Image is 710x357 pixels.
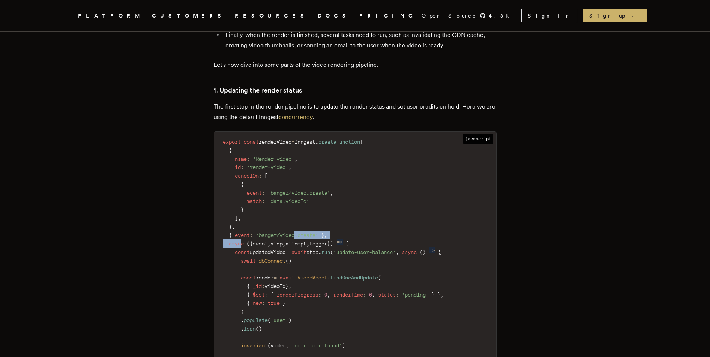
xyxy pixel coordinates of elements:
[268,190,330,196] span: 'banger/video.create'
[441,292,444,298] span: ,
[78,11,143,21] button: PLATFORM
[265,283,285,289] span: videoId
[223,30,497,51] li: Finally, when the render is finished, several tasks need to run, such as invalidating the CDN cac...
[232,224,235,230] span: ,
[247,292,250,298] span: {
[268,198,309,204] span: 'data.videoId'
[244,139,259,145] span: const
[306,241,309,247] span: ,
[268,342,271,348] span: (
[432,292,435,298] span: }
[262,190,265,196] span: :
[342,342,345,348] span: )
[253,283,262,289] span: _id
[359,11,417,21] a: PRICING
[247,300,250,306] span: {
[330,241,333,247] span: )
[324,232,327,238] span: ,
[250,249,285,255] span: updatedVideo
[229,147,232,153] span: {
[235,173,259,179] span: cancelOn
[363,292,366,298] span: :
[241,207,244,213] span: }
[318,139,360,145] span: createFunction
[265,173,268,179] span: [
[337,239,343,245] span: =>
[285,342,288,348] span: ,
[229,232,232,238] span: {
[247,241,250,247] span: (
[288,164,291,170] span: ,
[241,317,244,323] span: .
[463,134,493,144] span: javascript
[262,283,265,289] span: :
[235,232,250,238] span: event
[278,113,313,120] a: concurrency
[288,258,291,264] span: )
[235,249,250,255] span: const
[291,139,294,145] span: =
[283,241,285,247] span: ,
[253,292,265,298] span: $set
[330,190,333,196] span: ,
[241,164,244,170] span: :
[285,249,288,255] span: =
[628,12,641,19] span: →
[327,292,330,298] span: ,
[333,292,363,298] span: renderTime
[268,317,271,323] span: (
[345,241,348,247] span: {
[378,275,381,281] span: (
[324,292,327,298] span: 0
[288,317,291,323] span: )
[288,283,291,289] span: ,
[214,85,497,95] h3: 1. Updating the render status
[420,249,423,255] span: (
[271,241,283,247] span: step
[241,258,256,264] span: await
[235,11,309,21] button: RESOURCES
[259,173,262,179] span: :
[247,156,250,162] span: :
[291,249,306,255] span: await
[330,249,333,255] span: (
[241,326,244,332] span: .
[265,292,268,298] span: :
[438,249,441,255] span: {
[423,249,426,255] span: )
[253,300,262,306] span: new
[369,292,372,298] span: 0
[241,181,244,187] span: {
[283,300,285,306] span: }
[247,190,262,196] span: event
[318,249,321,255] span: .
[360,139,363,145] span: (
[438,292,441,298] span: }
[402,292,429,298] span: 'pending'
[259,326,262,332] span: )
[372,292,375,298] span: ,
[297,275,327,281] span: VideoModel
[253,156,294,162] span: 'Render video'
[247,283,250,289] span: {
[271,292,274,298] span: {
[378,292,396,298] span: status
[238,215,241,221] span: ,
[262,198,265,204] span: :
[235,156,247,162] span: name
[268,300,280,306] span: true
[253,241,268,247] span: event
[285,283,288,289] span: }
[256,275,274,281] span: render
[521,9,577,22] a: Sign In
[422,12,477,19] span: Open Source
[291,342,342,348] span: 'no render found'
[315,139,318,145] span: .
[241,342,268,348] span: invariant
[321,232,324,238] span: }
[333,249,396,255] span: 'update-user-balance'
[402,249,417,255] span: async
[214,101,497,122] p: The first step in the render pipeline is to update the render status and set user credits on hold...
